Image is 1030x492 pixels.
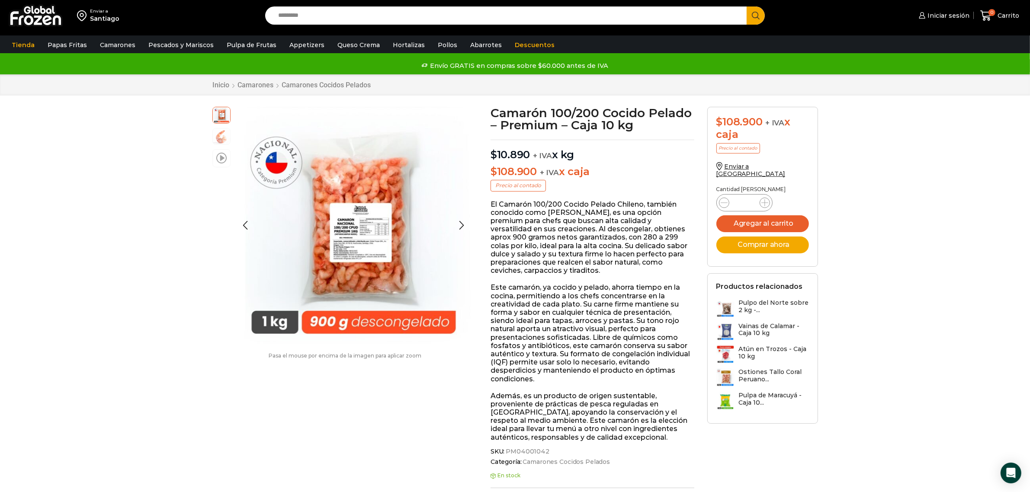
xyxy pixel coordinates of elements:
[7,37,39,53] a: Tienda
[388,37,429,53] a: Hortalizas
[491,180,546,191] p: Precio al contado
[77,8,90,23] img: address-field-icon.svg
[491,458,694,466] span: Categoría:
[917,7,969,24] a: Iniciar sesión
[716,143,760,153] p: Precio al contado
[491,473,694,479] p: En stock
[739,368,809,383] h3: Ostiones Tallo Coral Peruano...
[739,345,809,360] h3: Atún en Trozos - Caja 10 kg
[285,37,329,53] a: Appetizers
[510,37,559,53] a: Descuentos
[736,197,753,209] input: Product quantity
[765,118,784,127] span: + IVA
[144,37,218,53] a: Pescados y Mariscos
[540,168,559,177] span: + IVA
[716,115,763,128] bdi: 108.900
[716,163,786,178] a: Enviar a [GEOGRAPHIC_DATA]
[90,14,119,23] div: Santiago
[491,392,694,441] p: Además, es un producto de origen sustentable, proveniente de prácticas de pesca reguladas en [GEO...
[716,236,809,253] button: Comprar ahora
[213,106,230,123] span: camaron nacional premium
[212,81,230,89] a: Inicio
[491,200,694,275] p: El Camarón 100/200 Cocido Pelado Chileno, también conocido como [PERSON_NAME], es una opción prem...
[237,81,274,89] a: Camarones
[212,353,478,359] p: Pasa el mouse por encima de la imagen para aplicar zoom
[716,282,803,291] h2: Productos relacionados
[739,299,809,314] h3: Pulpo del Norte sobre 2 kg -...
[995,11,1019,20] span: Carrito
[716,186,809,192] p: Cantidad [PERSON_NAME]
[747,6,765,25] button: Search button
[1001,463,1021,483] div: Open Intercom Messenger
[522,458,610,466] a: Camarones Cocidos Pelados
[491,165,537,178] bdi: 108.900
[213,128,230,146] span: camaron-nacional-2
[491,166,694,178] p: x caja
[491,448,694,455] span: SKU:
[491,148,530,161] bdi: 10.890
[43,37,91,53] a: Papas Fritas
[212,81,372,89] nav: Breadcrumb
[504,448,549,455] span: PM04001042
[491,165,497,178] span: $
[716,115,723,128] span: $
[716,323,809,341] a: Vainas de Calamar - Caja 10 kg
[716,116,809,141] div: x caja
[739,392,809,406] h3: Pulpa de Maracuyá - Caja 10...
[90,8,119,14] div: Enviar a
[491,107,694,131] h1: Camarón 100/200 Cocido Pelado – Premium – Caja 10 kg
[333,37,384,53] a: Queso Crema
[739,323,809,337] h3: Vainas de Calamar - Caja 10 kg
[716,345,809,364] a: Atún en Trozos - Caja 10 kg
[988,9,995,16] span: 0
[433,37,462,53] a: Pollos
[716,392,809,410] a: Pulpa de Maracuyá - Caja 10...
[716,299,809,318] a: Pulpo del Norte sobre 2 kg -...
[282,81,372,89] a: Camarones Cocidos Pelados
[716,215,809,232] button: Agregar al carrito
[978,6,1021,26] a: 0 Carrito
[491,148,497,161] span: $
[222,37,281,53] a: Pulpa de Frutas
[716,368,809,387] a: Ostiones Tallo Coral Peruano...
[491,283,694,383] p: Este camarón, ya cocido y pelado, ahorra tiempo en la cocina, permitiendo a los chefs concentrars...
[925,11,969,20] span: Iniciar sesión
[466,37,506,53] a: Abarrotes
[96,37,140,53] a: Camarones
[533,151,552,160] span: + IVA
[491,140,694,161] p: x kg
